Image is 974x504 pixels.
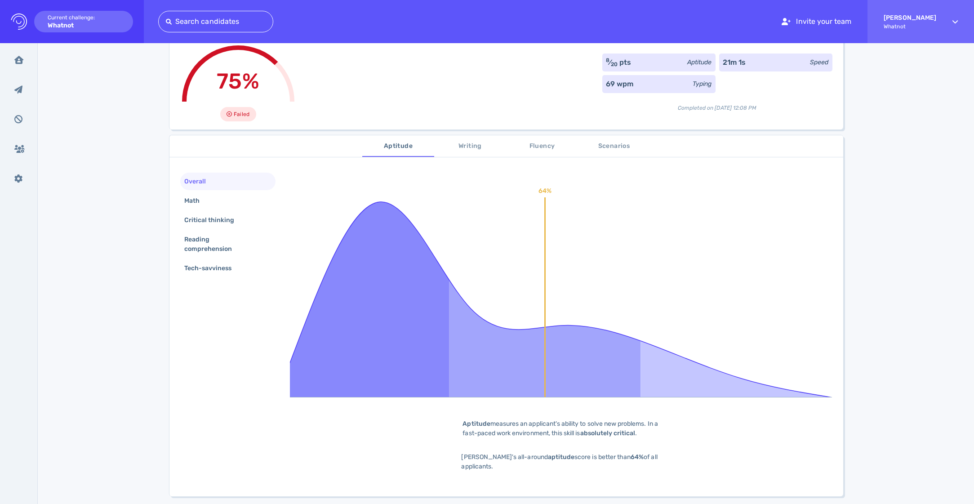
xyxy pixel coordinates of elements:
div: Overall [182,175,217,188]
div: 69 wpm [606,79,633,89]
b: 64% [631,453,644,461]
sub: 20 [611,61,618,67]
div: Aptitude [687,58,712,67]
div: 21m 1s [723,57,746,68]
div: Math [182,194,210,207]
span: Writing [440,141,501,152]
text: 64% [538,187,551,195]
div: Typing [693,79,712,89]
span: 75% [217,68,259,94]
b: Aptitude [463,420,490,428]
div: Critical thinking [182,214,245,227]
span: Whatnot [884,23,936,30]
span: Scenarios [583,141,645,152]
div: ⁄ pts [606,57,631,68]
div: Tech-savviness [182,262,243,275]
sup: 8 [606,57,609,63]
b: aptitude [548,453,574,461]
span: Aptitude [368,141,429,152]
div: Reading comprehension [182,233,267,255]
span: Failed [234,109,249,120]
strong: [PERSON_NAME] [884,14,936,22]
span: [PERSON_NAME]'s all-around score is better than of all applicants. [461,453,657,470]
div: Speed [810,58,828,67]
div: Completed on [DATE] 12:08 PM [602,97,832,112]
b: absolutely critical [580,429,636,437]
span: Fluency [511,141,573,152]
div: measures an applicant's ability to solve new problems. In a fast-paced work environment, this ski... [449,419,673,438]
